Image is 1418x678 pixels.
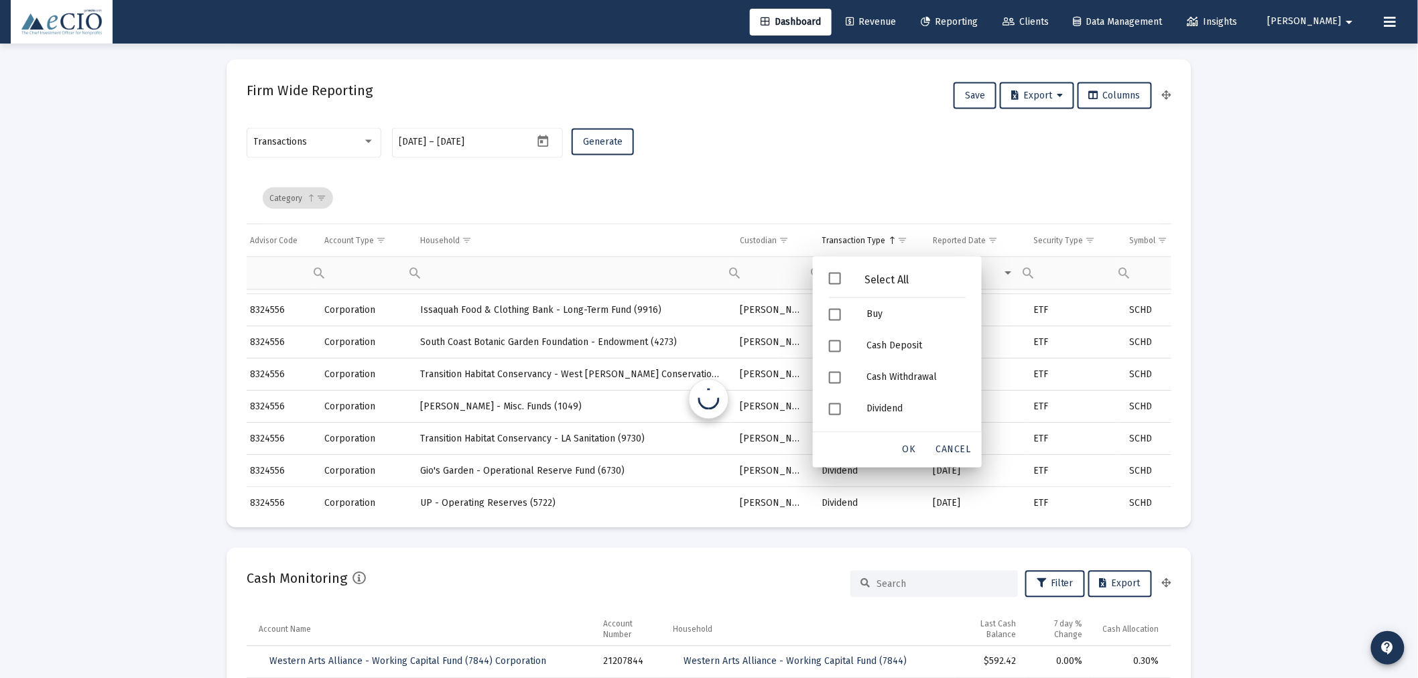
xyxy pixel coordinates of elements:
td: [PERSON_NAME] [730,326,812,358]
span: Clients [1003,16,1049,27]
div: 0.00% [1035,655,1083,669]
td: [PERSON_NAME] [730,294,812,326]
span: Show filter options for column 'Security Type' [1086,235,1096,245]
div: Household [420,235,460,246]
span: Western Arts Alliance - Working Capital Fund (7844) Corporation [269,656,546,667]
td: Column Advisor Code [241,224,315,257]
td: Column Transaction Type [813,224,924,257]
div: Category [263,188,333,209]
span: Show filter options for column 'Account Type' [376,235,386,245]
td: ETF [1025,358,1120,391]
a: Western Arts Alliance - Working Capital Fund (7844) Corporation [259,649,557,675]
button: Export [1000,82,1074,109]
div: Reported Date [933,235,986,246]
h2: Firm Wide Reporting [247,80,373,101]
div: Account Name [259,624,311,635]
td: Column Account Number [594,614,664,646]
td: Corporation [315,358,411,391]
td: Filter cell [1025,257,1120,289]
td: Dividend [813,487,924,519]
div: Advisor Code [250,235,298,246]
span: – [430,137,435,147]
span: Filter [1037,578,1074,590]
div: Buy [856,299,976,330]
span: Reporting [921,16,978,27]
td: [DATE] [923,455,1024,487]
td: ETF [1025,423,1120,455]
td: Issaquah Food & Clothing Bank - Long-Term Fund (9916) [411,294,730,326]
input: End date [438,137,502,147]
td: Corporation [315,423,411,455]
div: Custodian [740,235,777,246]
td: [PERSON_NAME] [730,423,812,455]
td: [PERSON_NAME] [730,487,812,519]
a: Data Management [1063,9,1173,36]
td: Corporation [315,391,411,423]
div: Symbol [1130,235,1156,246]
span: Show filter options for column 'Custodian' [779,235,789,245]
td: South Coast Botanic Garden Foundation - Endowment (4273) [411,326,730,358]
span: Show filter options for column 'undefined' [316,193,326,203]
span: Revenue [846,16,896,27]
span: Dashboard [761,16,821,27]
div: OK [888,438,931,462]
button: Filter [1025,571,1085,598]
div: Data grid toolbar [263,173,1162,224]
mat-icon: arrow_drop_down [1342,9,1358,36]
div: Dividend [856,393,976,425]
div: Data grid [247,173,1171,508]
button: Open calendar [533,131,553,151]
td: ETF [1025,326,1120,358]
span: Cancel [936,444,971,456]
td: Corporation [315,455,411,487]
td: SCHD [1120,391,1191,423]
div: Account Type [324,235,374,246]
a: Reporting [910,9,988,36]
td: [PERSON_NAME] - Misc. Funds (1049) [411,391,730,423]
td: 8324556 [241,455,315,487]
td: Gio's Garden - Operational Reserve Fund (6730) [411,455,730,487]
button: Columns [1078,82,1152,109]
span: Export [1100,578,1141,590]
td: [PERSON_NAME] [730,358,812,391]
td: Filter cell [1120,257,1191,289]
button: Generate [572,129,634,155]
span: OK [903,444,916,456]
input: Search [877,579,1008,590]
td: ETF [1025,487,1120,519]
td: Transition Habitat Conservancy - LA Sanitation (9730) [411,423,730,455]
button: [PERSON_NAME] [1252,8,1374,35]
td: Column 7 day % Change [1025,614,1092,646]
td: Filter cell [315,257,411,289]
a: Revenue [835,9,907,36]
td: SCHD [1120,423,1191,455]
span: Columns [1089,90,1141,101]
td: Column Household [411,224,730,257]
div: Account Number [603,619,655,640]
a: Dashboard [750,9,832,36]
div: Cancel [931,438,976,462]
td: SCHD [1120,326,1191,358]
td: ETF [1025,391,1120,423]
td: Filter cell [730,257,812,289]
div: Select All [841,275,932,286]
div: Cash Allocation [1103,624,1159,635]
td: [PERSON_NAME] [730,391,812,423]
td: SCHD [1120,294,1191,326]
span: [PERSON_NAME] [1268,16,1342,27]
div: Filter options [813,257,982,468]
div: Transaction Type [822,235,886,246]
mat-icon: contact_support [1380,640,1396,656]
td: Column Symbol [1120,224,1191,257]
div: 7 day % Change [1035,619,1083,640]
td: Column Cash Allocation [1092,614,1171,646]
td: Column Custodian [730,224,812,257]
td: SCHD [1120,487,1191,519]
td: 8324556 [241,487,315,519]
td: Column Reported Date [923,224,1024,257]
a: Insights [1177,9,1248,36]
span: Transactions [254,136,308,147]
span: Show filter options for column 'Transaction Type' [898,235,908,245]
td: ETF [1025,455,1120,487]
td: Column Account Type [315,224,411,257]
